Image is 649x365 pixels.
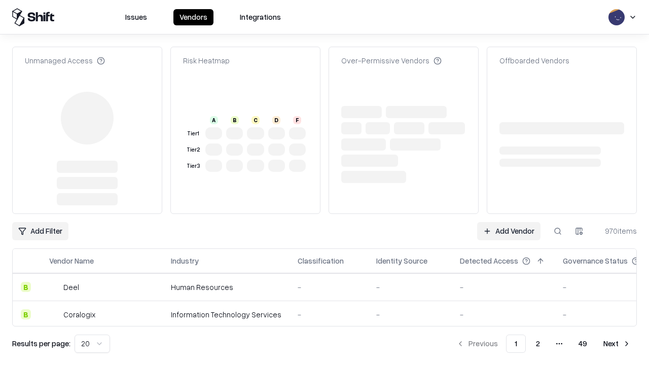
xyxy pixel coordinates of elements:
button: Integrations [234,9,287,25]
div: C [251,116,260,124]
div: Tier 3 [185,162,201,170]
div: Industry [171,255,199,266]
button: Issues [119,9,153,25]
div: Information Technology Services [171,309,281,320]
a: Add Vendor [477,222,540,240]
div: Tier 1 [185,129,201,138]
div: - [460,309,547,320]
div: - [376,309,444,320]
div: D [272,116,280,124]
div: Coralogix [63,309,95,320]
div: Risk Heatmap [183,55,230,66]
p: Results per page: [12,338,70,349]
div: Unmanaged Access [25,55,105,66]
div: Over-Permissive Vendors [341,55,442,66]
div: - [376,282,444,293]
div: Tier 2 [185,145,201,154]
div: Deel [63,282,79,293]
div: A [210,116,218,124]
div: Detected Access [460,255,518,266]
div: Identity Source [376,255,427,266]
div: Governance Status [563,255,628,266]
div: - [460,282,547,293]
button: 49 [570,335,595,353]
button: Vendors [173,9,213,25]
div: B [231,116,239,124]
div: B [21,282,31,292]
button: Add Filter [12,222,68,240]
div: B [21,309,31,319]
img: Deel [49,282,59,292]
img: Coralogix [49,309,59,319]
div: 970 items [596,226,637,236]
div: Offboarded Vendors [499,55,569,66]
div: Human Resources [171,282,281,293]
nav: pagination [450,335,637,353]
button: 1 [506,335,526,353]
button: Next [597,335,637,353]
div: F [293,116,301,124]
button: 2 [528,335,548,353]
div: Classification [298,255,344,266]
div: - [298,282,360,293]
div: Vendor Name [49,255,94,266]
div: - [298,309,360,320]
